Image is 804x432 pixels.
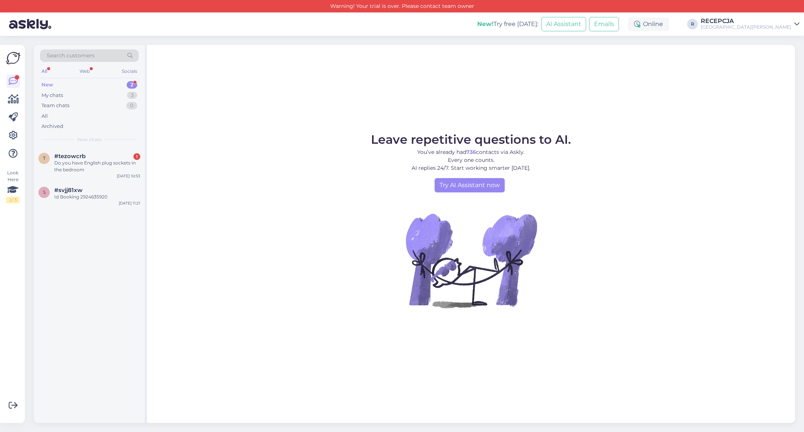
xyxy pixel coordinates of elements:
[127,92,137,99] div: 3
[701,18,791,24] div: RECEPCJA
[127,81,137,89] div: 2
[403,192,539,328] img: No Chat active
[117,173,140,179] div: [DATE] 10:53
[371,148,571,172] p: You’ve already had contacts via Askly. Every one counts. AI replies 24/7. Start working smarter [...
[120,66,139,76] div: Socials
[54,187,83,194] span: #svjj81xw
[477,20,538,29] div: Try free [DATE]:
[6,197,20,203] div: 2 / 3
[77,136,101,143] span: New chats
[589,17,619,31] button: Emails
[40,66,49,76] div: All
[54,153,86,160] span: #tezowcrb
[54,160,140,173] div: Do you have English plug sockets in the bedroom
[41,81,53,89] div: New
[41,102,69,109] div: Team chats
[701,24,791,30] div: [GEOGRAPHIC_DATA][PERSON_NAME]
[687,19,698,29] div: R
[41,112,48,120] div: All
[43,155,46,161] span: t
[54,194,140,200] div: Id Booking 2924635920
[701,18,799,30] a: RECEPCJA[GEOGRAPHIC_DATA][PERSON_NAME]
[466,149,476,155] b: 736
[43,189,46,195] span: s
[6,51,20,65] img: Askly Logo
[541,17,586,31] button: AI Assistant
[6,169,20,203] div: Look Here
[78,66,91,76] div: Web
[371,132,571,147] span: Leave repetitive questions to AI.
[41,92,63,99] div: My chats
[119,200,140,206] div: [DATE] 11:21
[628,17,669,31] div: Online
[435,178,505,192] a: Try AI Assistant now
[126,102,137,109] div: 0
[47,52,95,60] span: Search customers
[477,20,493,28] b: New!
[133,153,140,160] div: 1
[41,123,63,130] div: Archived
